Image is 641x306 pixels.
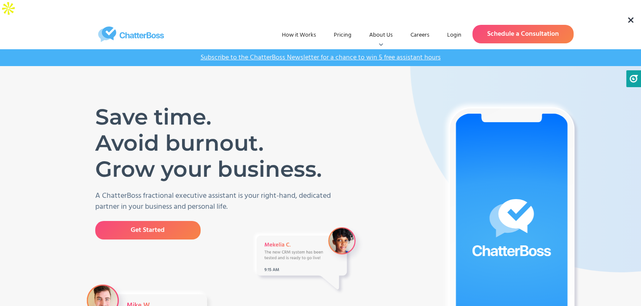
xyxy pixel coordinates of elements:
[95,104,329,182] h1: Save time. Avoid burnout. Grow your business.
[196,53,445,62] a: Subscribe to the ChatterBoss Newsletter for a chance to win 5 free assistant hours
[95,221,201,239] a: Get Started
[68,27,194,42] a: home
[275,28,323,43] a: How it Works
[3,12,131,77] iframe: profile
[404,28,436,43] a: Careers
[627,15,635,26] a: ×
[472,25,574,43] a: Schedule a Consultation
[250,224,366,296] img: A Message from VA Mekelia
[369,31,393,40] div: About Us
[95,191,342,213] p: A ChatterBoss fractional executive assistant is your right-hand, dedicated partner in your busine...
[327,28,358,43] a: Pricing
[440,28,468,43] a: Login
[362,28,400,43] div: About Us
